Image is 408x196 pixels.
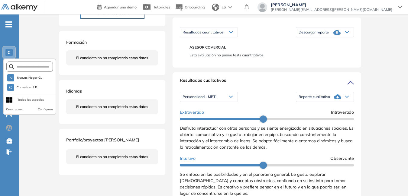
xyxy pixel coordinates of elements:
[183,30,224,34] span: Resultados cuantitativos
[299,30,329,35] span: Descargar reporte
[222,5,226,10] span: ES
[1,4,37,11] img: Logo
[189,52,349,58] span: Esta evaluación no posee tests cuantitativos.
[271,7,392,12] span: [PERSON_NAME][EMAIL_ADDRESS][PERSON_NAME][DOMAIN_NAME]
[9,85,12,90] span: C
[6,107,23,112] button: Crear nuevo
[212,4,219,11] img: world
[180,172,346,196] span: Se enfoca en las posibilidades y en el panorama general. Le gusta explorar [DEMOGRAPHIC_DATA] y c...
[104,5,137,9] span: Agendar una demo
[8,50,11,55] span: C
[38,107,53,112] button: Configurar
[76,55,148,61] span: El candidato no ha completado estos datos
[175,1,205,14] button: Onboarding
[180,125,354,150] span: Disfruta interactuar con otras personas y se siente energizado en situaciones sociales. Es abiert...
[180,109,204,115] span: Extrovertido
[189,45,349,50] span: ASESOR COMERCIAL
[76,154,148,160] span: El candidato no ha completado estos datos
[76,104,148,109] span: El candidato no ha completado estos datos
[331,109,354,115] span: Introvertido
[9,75,12,80] span: N
[180,155,196,162] span: Intuitivo
[330,155,354,162] span: Observante
[66,40,87,45] span: Formación
[153,5,170,9] span: Tutoriales
[18,97,44,102] div: Todos los espacios
[180,77,226,87] span: Resultados cualitativos
[228,6,232,8] img: arrow
[66,88,82,94] span: Idiomas
[17,75,42,80] span: Nuevas Hogar G...
[66,137,139,143] span: Portfolio/proyectos [PERSON_NAME]
[299,94,330,99] span: Reporte cualitativo
[5,24,12,25] i: -
[271,2,392,7] span: [PERSON_NAME]
[97,3,137,10] a: Agendar una demo
[16,85,37,90] span: Consultora LP
[185,5,205,9] span: Onboarding
[183,94,216,99] span: Personalidad - MBTI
